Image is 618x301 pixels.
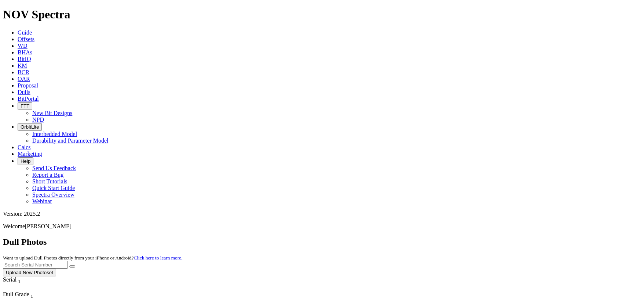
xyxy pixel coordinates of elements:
[3,223,615,230] p: Welcome
[3,211,615,217] div: Version: 2025.2
[32,198,52,204] a: Webinar
[18,157,33,165] button: Help
[31,291,33,297] span: Sort None
[32,191,74,198] a: Spectra Overview
[18,102,32,110] button: FTT
[18,279,21,284] sub: 1
[21,124,39,130] span: OrbitLite
[3,291,29,297] span: Dull Grade
[3,237,615,247] h2: Dull Photos
[3,276,34,291] div: Sort None
[32,137,109,144] a: Durability and Parameter Model
[21,158,30,164] span: Help
[25,223,72,229] span: [PERSON_NAME]
[3,291,54,299] div: Dull Grade Sort None
[3,276,34,284] div: Serial Sort None
[18,56,31,62] a: BitIQ
[32,165,76,171] a: Send Us Feedback
[3,261,68,269] input: Search Serial Number
[3,8,615,21] h1: NOV Spectra
[18,43,28,49] a: WD
[18,36,34,42] a: Offsets
[32,172,63,178] a: Report a Bug
[31,293,33,299] sub: 1
[18,76,30,82] a: OAR
[21,103,29,109] span: FTT
[32,131,77,137] a: Interbedded Model
[18,82,38,89] a: Proposal
[3,284,34,291] div: Column Menu
[18,62,27,69] a: KM
[18,151,42,157] a: Marketing
[32,110,72,116] a: New Bit Designs
[32,185,75,191] a: Quick Start Guide
[18,29,32,36] a: Guide
[32,117,44,123] a: NPD
[3,269,56,276] button: Upload New Photoset
[18,69,29,75] a: BCR
[3,276,17,283] span: Serial
[18,49,32,55] a: BHAs
[18,89,30,95] a: Dulls
[18,276,21,283] span: Sort None
[18,123,42,131] button: OrbitLite
[32,178,67,184] a: Short Tutorials
[18,96,39,102] a: BitPortal
[3,255,182,261] small: Want to upload Dull Photos directly from your iPhone or Android?
[18,144,31,150] a: Calcs
[134,255,183,261] a: Click here to learn more.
